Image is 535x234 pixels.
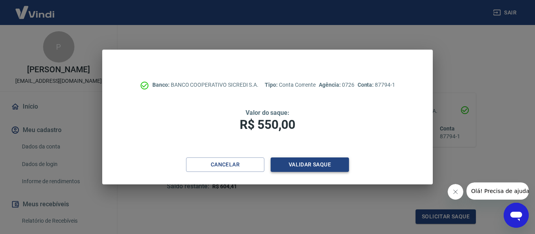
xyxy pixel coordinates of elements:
[240,117,295,132] span: R$ 550,00
[358,81,395,89] p: 87794-1
[271,157,349,172] button: Validar saque
[466,182,529,200] iframe: Mensagem da empresa
[358,82,375,88] span: Conta:
[265,82,279,88] span: Tipo:
[246,109,289,116] span: Valor do saque:
[319,82,342,88] span: Agência:
[186,157,264,172] button: Cancelar
[152,81,258,89] p: BANCO COOPERATIVO SICREDI S.A.
[504,203,529,228] iframe: Botão para abrir a janela de mensagens
[152,82,171,88] span: Banco:
[265,81,316,89] p: Conta Corrente
[448,184,463,200] iframe: Fechar mensagem
[319,81,354,89] p: 0726
[5,5,66,12] span: Olá! Precisa de ajuda?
